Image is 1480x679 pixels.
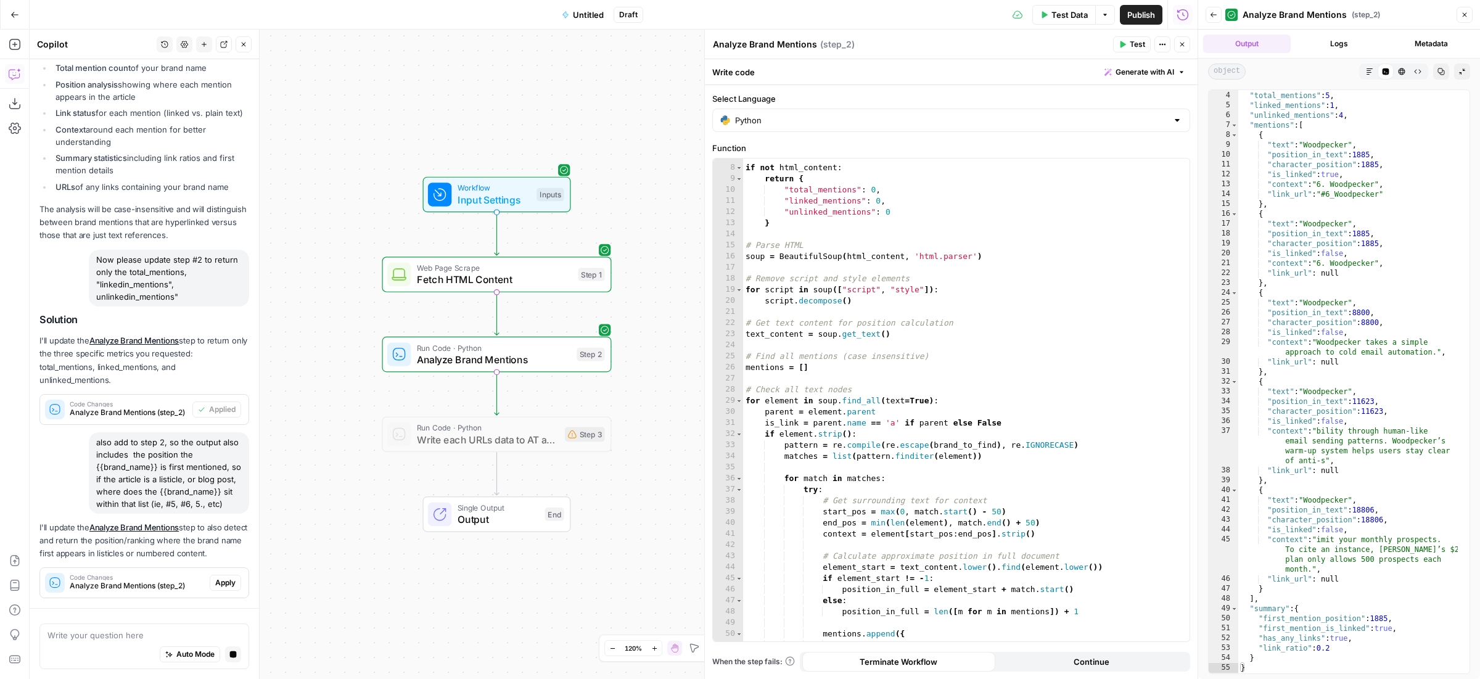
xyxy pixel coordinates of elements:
div: 29 [713,395,743,406]
span: Web Page Scrape [417,262,572,274]
div: 8 [1209,130,1238,140]
span: Continue [1074,656,1109,668]
h2: Solution [39,314,249,326]
div: 33 [713,440,743,451]
span: Toggle code folding, rows 45 through 46 [736,573,742,584]
p: I'll update the step to also detect and return the position/ranking where the brand name first ap... [39,521,249,560]
span: Fetch HTML Content [417,272,572,287]
li: of any links containing your brand name [52,181,249,193]
p: The analysis will be case-insensitive and will distinguish between brand mentions that are hyperl... [39,203,249,242]
div: 30 [1209,357,1238,367]
textarea: Analyze Brand Mentions [713,38,817,51]
div: 52 [1209,633,1238,643]
div: 48 [713,606,743,617]
button: Applied [192,401,241,418]
span: Workflow [458,182,531,194]
button: Generate with AI [1100,64,1190,80]
div: 8 [713,162,743,173]
div: 24 [1209,288,1238,298]
strong: Context [55,125,86,134]
div: 42 [713,540,743,551]
div: 13 [1209,179,1238,189]
p: I'll update the step to return only the three specific metrics you requested: total_mentions, lin... [39,334,249,387]
button: Apply [210,575,241,591]
div: 33 [1209,387,1238,397]
span: Output [458,512,539,527]
div: 46 [1209,574,1238,584]
div: 26 [713,362,743,373]
span: Test [1130,39,1145,50]
div: Copilot [37,38,153,51]
li: showing where each mention appears in the article [52,78,249,103]
div: 45 [1209,535,1238,574]
div: 4 [1209,91,1238,101]
button: Test [1113,36,1151,52]
span: object [1208,64,1246,80]
div: 28 [1209,327,1238,337]
div: 49 [713,617,743,628]
div: 18 [713,273,743,284]
span: Write each URLs data to AT as single records [417,432,559,447]
span: Toggle code folding, rows 16 through 23 [1231,209,1238,219]
div: 10 [1209,150,1238,160]
div: 25 [713,351,743,362]
div: 43 [1209,515,1238,525]
div: 45 [713,573,743,584]
div: also add to step 2, so the output also includes the position the {{brand_name}} is first mentione... [89,432,249,514]
div: 11 [713,195,743,207]
div: 38 [713,495,743,506]
button: Untitled [554,5,611,25]
div: Web Page ScrapeFetch HTML ContentStep 1 [382,257,612,292]
span: Run Code · Python [417,342,571,353]
div: 19 [713,284,743,295]
span: Input Settings [458,192,531,207]
div: Single OutputOutputEnd [382,496,612,532]
a: Analyze Brand Mentions [89,335,179,345]
div: 44 [1209,525,1238,535]
button: Publish [1120,5,1162,25]
span: Apply [215,577,236,588]
div: 38 [1209,466,1238,475]
div: 14 [713,229,743,240]
button: Test Data [1032,5,1095,25]
div: 42 [1209,505,1238,515]
span: Draft [619,9,638,20]
div: 53 [1209,643,1238,653]
span: Analyze Brand Mentions [417,352,571,367]
a: When the step fails: [712,656,795,667]
button: Auto Mode [160,646,220,662]
div: 9 [713,173,743,184]
span: Toggle code folding, rows 7 through 48 [1231,120,1238,130]
div: 9 [1209,140,1238,150]
li: for each mention (linked vs. plain text) [52,107,249,119]
button: Output [1203,35,1291,53]
div: 7 [1209,120,1238,130]
span: Analyze Brand Mentions (step_2) [70,580,205,591]
div: 26 [1209,308,1238,318]
li: around each mention for better understanding [52,123,249,148]
span: Analyze Brand Mentions (step_2) [70,407,187,418]
div: 44 [713,562,743,573]
div: 40 [1209,485,1238,495]
div: 35 [713,462,743,473]
div: 30 [713,406,743,418]
div: 51 [713,640,743,651]
label: Function [712,142,1190,154]
div: 21 [1209,258,1238,268]
g: Edge from step_3 to end [495,453,499,495]
div: 39 [713,506,743,517]
li: of your brand name [52,62,249,74]
div: 54 [1209,653,1238,663]
div: 17 [713,262,743,273]
span: ( step_2 ) [1352,9,1380,20]
div: 48 [1209,594,1238,604]
strong: Position analysis [55,80,118,89]
div: 6 [1209,110,1238,120]
g: Edge from step_2 to step_3 [495,372,499,415]
strong: URLs [55,182,75,192]
div: 35 [1209,406,1238,416]
div: 27 [713,373,743,384]
div: Run Code · PythonAnalyze Brand MentionsStep 2 [382,337,612,372]
input: Python [735,114,1167,126]
span: Single Output [458,501,539,513]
